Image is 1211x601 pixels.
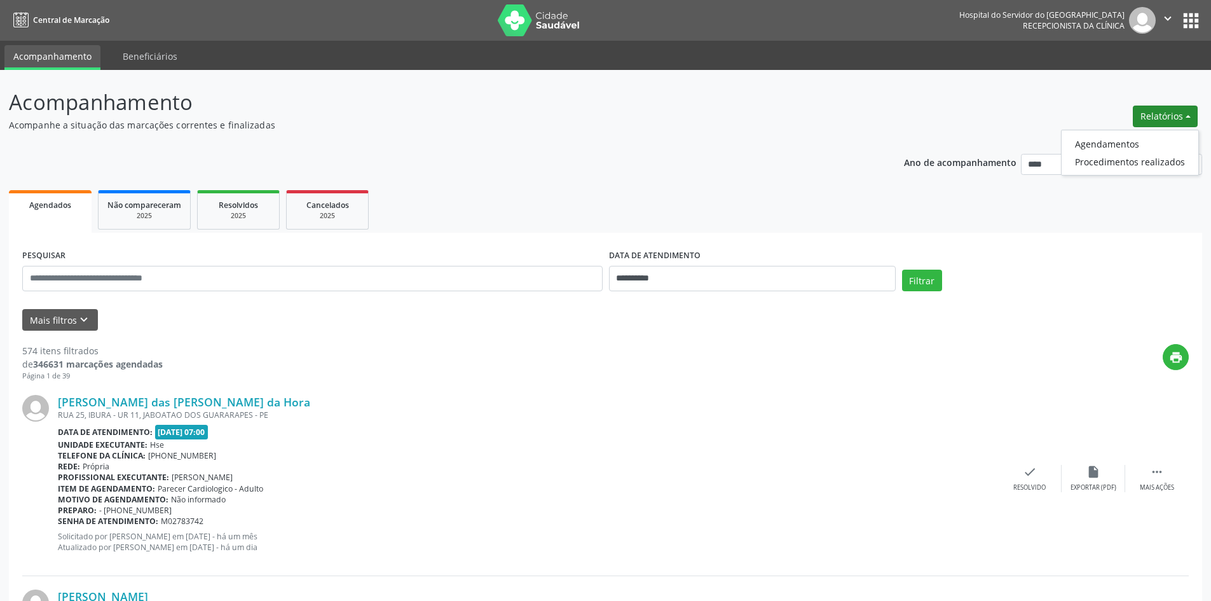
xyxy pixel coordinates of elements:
i: keyboard_arrow_down [77,313,91,327]
p: Ano de acompanhamento [904,154,1016,170]
div: 2025 [207,211,270,221]
i: print [1169,350,1183,364]
b: Telefone da clínica: [58,450,146,461]
p: Acompanhe a situação das marcações correntes e finalizadas [9,118,844,132]
span: Cancelados [306,200,349,211]
b: Rede: [58,461,80,472]
b: Senha de atendimento: [58,516,158,527]
a: Procedimentos realizados [1062,153,1198,170]
span: Agendados [29,200,71,211]
span: M02783742 [161,516,203,527]
label: DATA DE ATENDIMENTO [609,246,701,266]
a: Agendamentos [1062,135,1198,153]
span: Resolvidos [219,200,258,211]
span: Hse [150,439,164,450]
span: Própria [83,461,109,472]
b: Preparo: [58,505,97,516]
button:  [1156,7,1180,34]
button: Filtrar [902,270,942,291]
button: Mais filtroskeyboard_arrow_down [22,309,98,331]
a: Central de Marcação [9,10,109,31]
img: img [1129,7,1156,34]
strong: 346631 marcações agendadas [33,358,163,370]
span: [PERSON_NAME] [172,472,233,483]
i: check [1023,465,1037,479]
i:  [1161,11,1175,25]
span: [DATE] 07:00 [155,425,209,439]
div: Hospital do Servidor do [GEOGRAPHIC_DATA] [959,10,1125,20]
b: Profissional executante: [58,472,169,483]
i:  [1150,465,1164,479]
button: Relatórios [1133,106,1198,127]
b: Item de agendamento: [58,483,155,494]
div: Mais ações [1140,483,1174,492]
button: apps [1180,10,1202,32]
p: Acompanhamento [9,86,844,118]
a: [PERSON_NAME] das [PERSON_NAME] da Hora [58,395,310,409]
a: Acompanhamento [4,45,100,70]
div: Resolvido [1013,483,1046,492]
div: 574 itens filtrados [22,344,163,357]
span: Parecer Cardiologico - Adulto [158,483,263,494]
span: Central de Marcação [33,15,109,25]
ul: Relatórios [1061,130,1199,176]
div: Exportar (PDF) [1071,483,1116,492]
i: insert_drive_file [1086,465,1100,479]
a: Beneficiários [114,45,186,67]
b: Motivo de agendamento: [58,494,168,505]
span: Recepcionista da clínica [1023,20,1125,31]
img: img [22,395,49,422]
label: PESQUISAR [22,246,65,266]
button: print [1163,344,1189,370]
div: 2025 [296,211,359,221]
span: Não compareceram [107,200,181,211]
b: Data de atendimento: [58,427,153,438]
div: de [22,357,163,371]
p: Solicitado por [PERSON_NAME] em [DATE] - há um mês Atualizado por [PERSON_NAME] em [DATE] - há um... [58,531,998,553]
span: Não informado [171,494,226,505]
div: Página 1 de 39 [22,371,163,382]
span: [PHONE_NUMBER] [148,450,216,461]
span: - [PHONE_NUMBER] [99,505,172,516]
div: 2025 [107,211,181,221]
b: Unidade executante: [58,439,147,450]
div: RUA 25, IBURA - UR 11, JABOATAO DOS GUARARAPES - PE [58,410,998,420]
